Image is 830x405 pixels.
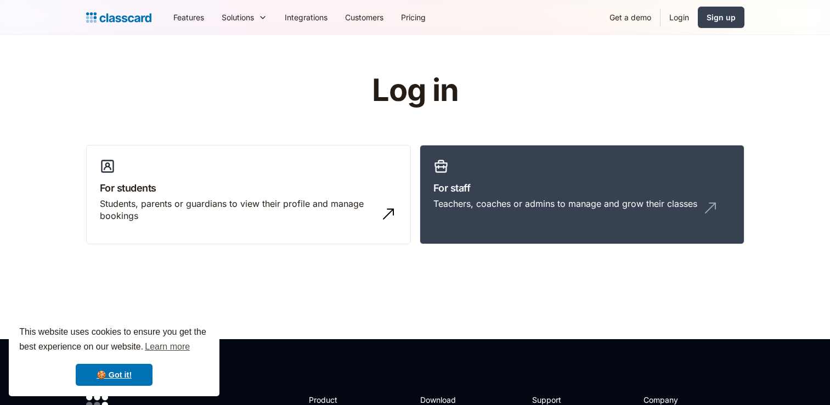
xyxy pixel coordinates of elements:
div: Teachers, coaches or admins to manage and grow their classes [433,198,697,210]
a: home [86,10,151,25]
h3: For students [100,181,397,195]
a: Integrations [276,5,336,30]
a: For studentsStudents, parents or guardians to view their profile and manage bookings [86,145,411,245]
a: Sign up [698,7,744,28]
a: For staffTeachers, coaches or admins to manage and grow their classes [420,145,744,245]
div: cookieconsent [9,315,219,396]
a: Customers [336,5,392,30]
div: Solutions [213,5,276,30]
a: learn more about cookies [143,339,191,355]
div: Sign up [707,12,736,23]
a: dismiss cookie message [76,364,153,386]
div: Students, parents or guardians to view their profile and manage bookings [100,198,375,222]
h1: Log in [241,74,589,108]
a: Get a demo [601,5,660,30]
h3: For staff [433,181,731,195]
a: Login [660,5,698,30]
span: This website uses cookies to ensure you get the best experience on our website. [19,325,209,355]
a: Pricing [392,5,434,30]
a: Features [165,5,213,30]
div: Solutions [222,12,254,23]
